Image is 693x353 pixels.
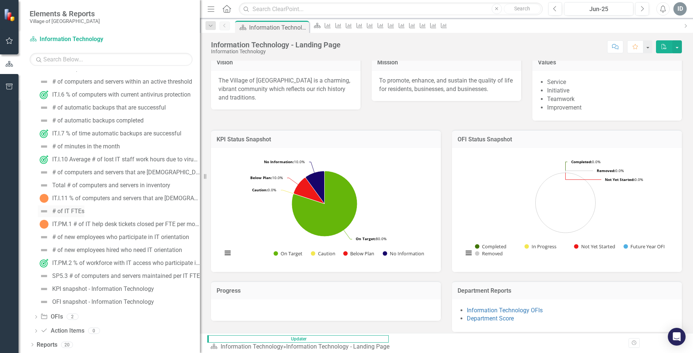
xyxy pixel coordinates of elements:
div: Jun-25 [567,5,631,14]
div: # of new employees hired who need IT orientation [52,247,182,253]
a: # of new employees who participate in IT orientation [38,231,189,243]
a: IT.PM.2 % of workforce with IT access who participate in IT orientation [38,257,200,269]
tspan: On Target: [356,236,376,241]
div: OFI snapshot - Information Technology [52,299,154,305]
img: Not Defined [40,181,48,190]
text: 0.0% [605,177,643,182]
text: 10.0% [264,159,305,164]
tspan: Removed: [597,168,615,173]
div: # of IT FTEs [52,208,84,215]
a: Information Technology [221,343,283,350]
tspan: Not Yet Started: [605,177,635,182]
tspan: Completed: [571,159,592,164]
button: Search [504,4,541,14]
text: 0.0% [252,187,276,192]
div: IT.PM.1 # of IT help desk tickets closed per FTE per month [52,221,200,228]
button: View chart menu, Chart [222,248,233,258]
a: IT.I.11 % of computers and servers that are [DEMOGRAPHIC_DATA] or less [38,192,200,204]
h3: OFI Status Snapshot [458,136,676,143]
img: Not Defined [40,116,48,125]
input: Search Below... [30,53,192,66]
a: Information Technology [30,35,122,44]
div: # of automatic backups completed [52,117,144,124]
li: Initiative [547,87,674,95]
tspan: Caution: [252,187,268,192]
img: No Information [40,220,48,229]
a: Total # of computers and servers in inventory [38,179,170,191]
a: # of new employees hired who need IT orientation [38,244,182,256]
img: Not Defined [40,246,48,255]
a: OFIs [40,313,63,321]
img: Not Defined [40,142,48,151]
img: Not Defined [40,272,48,280]
a: # of minutes in the month [38,141,120,152]
a: IT.I.10 Average # of lost IT staff work hours due to viruses or malware per month [38,154,200,165]
div: # of computers and servers within an active threshold [52,78,192,85]
svg: Interactive chart [218,154,431,265]
h3: Mission [377,59,516,66]
a: # of computers and servers within an active threshold [38,76,192,88]
div: IT.I.10 Average # of lost IT staff work hours due to viruses or malware per month [52,156,200,163]
img: Not Defined [40,168,48,177]
div: Information Technology - Landing Page [249,23,307,32]
span: Elements & Reports [30,9,100,18]
h3: Progress [217,288,435,294]
button: Show Below Plan [343,250,375,257]
h3: Department Reports [458,288,676,294]
div: Information Technology [211,49,341,54]
div: IT.I.6 % of computers with current antivirus protection [52,91,191,98]
a: Department Score [467,315,514,322]
img: Not Defined [40,103,48,112]
button: Show No Information [383,250,424,257]
a: IT.I.6 % of computers with current antivirus protection [38,89,191,101]
img: Not Defined [40,207,48,216]
img: Not Defined [40,297,48,306]
h3: Values [538,59,676,66]
a: IT.I.7 % of time automatic backups are successful [38,128,181,139]
div: # of computers and servers that are [DEMOGRAPHIC_DATA] or less [52,169,200,176]
button: Show Not Yet Started [574,243,615,250]
button: Show On Target [274,250,303,257]
a: Information Technology OFIs [467,307,543,314]
img: No Information [40,194,48,203]
div: # of automatic backups that are successful [52,104,166,111]
img: On Target [40,90,48,99]
div: KPI snapshot - Information Technology [52,286,154,292]
div: 20 [61,342,73,348]
img: ClearPoint Strategy [4,9,17,21]
input: Search ClearPoint... [239,3,543,16]
span: Updater [207,335,389,343]
button: View chart menu, Chart [463,248,474,258]
button: ID [673,2,687,16]
div: IT.I.7 % of time automatic backups are successful [52,130,181,137]
a: IT.PM.1 # of IT help desk tickets closed per FTE per month [38,218,200,230]
div: SP5.3 # of computers and servers maintained per IT FTE [52,273,200,279]
path: On Target, 8. [292,171,357,236]
svg: Interactive chart [459,154,672,265]
div: # of new employees who participate in IT orientation [52,234,189,241]
tspan: Below Plan: [250,175,272,180]
a: # of IT FTEs [38,205,84,217]
text: 0.0% [597,168,624,173]
img: On Target [40,155,48,164]
p: To promote, enhance, and sustain the quality of life for residents, businesses, and businesses. [379,77,514,94]
h3: KPI Status Snapshot [217,136,435,143]
div: Open Intercom Messenger [668,328,686,346]
a: # of automatic backups that are successful [38,102,166,114]
button: Show Future Year OFI [623,243,665,250]
a: # of computers and servers that are [DEMOGRAPHIC_DATA] or less [38,167,200,178]
button: Show In Progress [525,243,556,250]
div: » [210,343,392,351]
div: 2 [67,314,78,320]
div: IT.I.11 % of computers and servers that are [DEMOGRAPHIC_DATA] or less [52,195,200,202]
li: Service [547,78,674,87]
text: 80.0% [356,236,386,241]
path: Below Plan, 1. [294,178,324,204]
small: Village of [GEOGRAPHIC_DATA] [30,18,100,24]
img: Not Defined [40,233,48,242]
a: KPI snapshot - Information Technology [38,283,154,295]
a: Reports [37,341,57,349]
a: Action Items [40,327,84,335]
span: Search [514,6,530,11]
